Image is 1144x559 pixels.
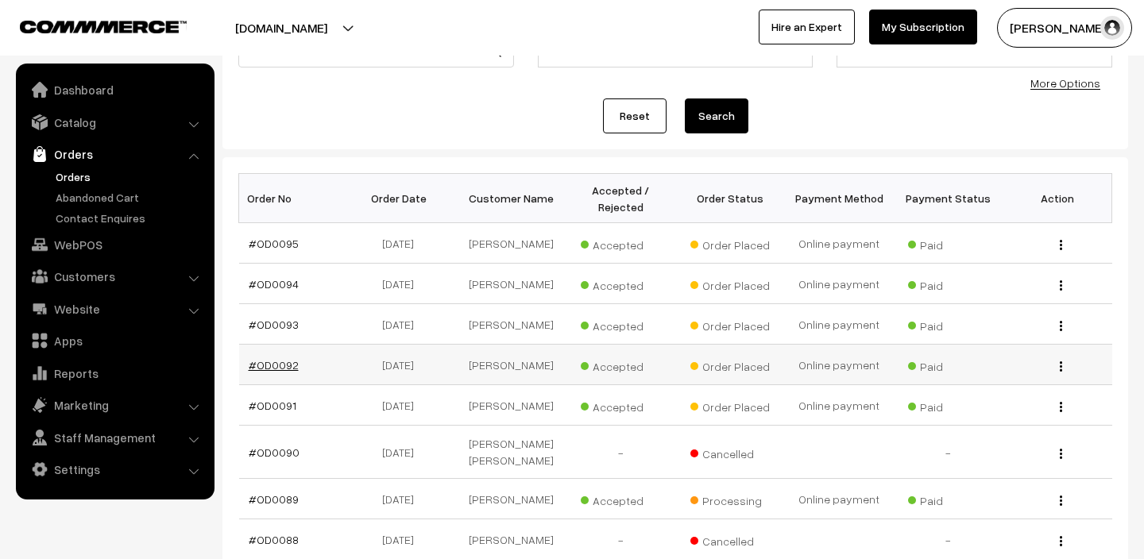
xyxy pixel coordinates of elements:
th: Payment Status [894,174,1003,223]
a: Hire an Expert [759,10,855,44]
a: #OD0092 [249,358,299,372]
span: Paid [908,395,987,415]
a: WebPOS [20,230,209,259]
th: Order Status [675,174,784,223]
span: Paid [908,314,987,334]
a: #OD0091 [249,399,296,412]
span: Accepted [581,488,660,509]
span: Cancelled [690,529,770,549]
img: COMMMERCE [20,21,187,33]
img: Menu [1060,402,1062,412]
td: - [566,426,675,479]
span: Paid [908,354,987,375]
a: Orders [20,140,209,168]
span: Accepted [581,273,660,294]
td: Online payment [784,304,893,345]
td: [DATE] [348,264,457,304]
span: Paid [908,233,987,253]
a: Catalog [20,108,209,137]
td: Online payment [784,479,893,519]
th: Order No [239,174,348,223]
a: My Subscription [869,10,977,44]
td: Online payment [784,223,893,264]
button: [DOMAIN_NAME] [180,8,383,48]
a: Apps [20,326,209,355]
a: Staff Management [20,423,209,452]
span: Order Placed [690,314,770,334]
a: #OD0088 [249,533,299,546]
a: More Options [1030,76,1100,90]
td: - [894,426,1003,479]
td: [PERSON_NAME] [457,223,566,264]
a: Reports [20,359,209,387]
img: Menu [1060,240,1062,250]
img: user [1100,16,1124,40]
span: Accepted [581,314,660,334]
span: Accepted [581,354,660,375]
a: Customers [20,262,209,291]
th: Order Date [348,174,457,223]
a: Dashboard [20,75,209,104]
span: Cancelled [690,441,770,462]
a: #OD0095 [249,237,299,250]
span: Order Placed [690,273,770,294]
a: Contact Enquires [52,210,209,226]
a: #OD0094 [249,277,299,291]
th: Customer Name [457,174,566,223]
span: Accepted [581,233,660,253]
td: [DATE] [348,223,457,264]
td: [DATE] [348,385,457,426]
td: [PERSON_NAME] [457,264,566,304]
td: [PERSON_NAME] [457,385,566,426]
td: [PERSON_NAME] [PERSON_NAME] [457,426,566,479]
button: Search [685,98,748,133]
th: Action [1003,174,1111,223]
th: Payment Method [784,174,893,223]
a: #OD0093 [249,318,299,331]
img: Menu [1060,321,1062,331]
span: Order Placed [690,395,770,415]
span: Order Placed [690,354,770,375]
td: [PERSON_NAME] [457,345,566,385]
th: Accepted / Rejected [566,174,675,223]
a: #OD0089 [249,492,299,506]
span: Paid [908,273,987,294]
img: Menu [1060,495,1062,506]
a: COMMMERCE [20,16,159,35]
img: Menu [1060,449,1062,459]
a: Abandoned Cart [52,189,209,206]
td: [DATE] [348,304,457,345]
span: Processing [690,488,770,509]
a: Settings [20,455,209,484]
td: Online payment [784,385,893,426]
td: [DATE] [348,479,457,519]
img: Menu [1060,536,1062,546]
a: #OD0090 [249,445,300,459]
img: Menu [1060,280,1062,291]
a: Orders [52,168,209,185]
td: [PERSON_NAME] [457,479,566,519]
td: Online payment [784,345,893,385]
td: [DATE] [348,345,457,385]
td: [PERSON_NAME] [457,304,566,345]
span: Accepted [581,395,660,415]
span: Order Placed [690,233,770,253]
a: Website [20,295,209,323]
td: [DATE] [348,426,457,479]
td: Online payment [784,264,893,304]
a: Reset [603,98,667,133]
button: [PERSON_NAME] [997,8,1132,48]
span: Paid [908,488,987,509]
img: Menu [1060,361,1062,372]
a: Marketing [20,391,209,419]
